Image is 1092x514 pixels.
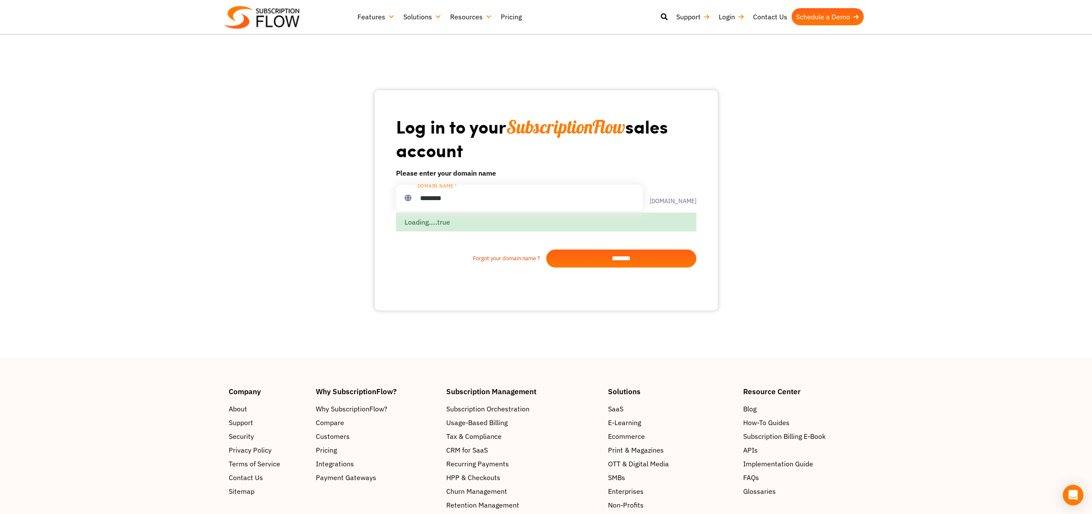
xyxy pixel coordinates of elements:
[608,486,644,496] span: Enterprises
[743,431,863,441] a: Subscription Billing E-Book
[608,486,735,496] a: Enterprises
[229,445,308,455] a: Privacy Policy
[608,472,625,483] span: SMBs
[353,8,399,25] a: Features
[229,388,308,395] h4: Company
[446,404,600,414] a: Subscription Orchestration
[316,459,354,469] span: Integrations
[446,8,496,25] a: Resources
[608,459,669,469] span: OTT & Digital Media
[608,500,735,510] a: Non-Profits
[446,388,600,395] h4: Subscription Management
[316,459,438,469] a: Integrations
[316,445,337,455] span: Pricing
[1063,485,1083,505] div: Open Intercom Messenger
[743,404,863,414] a: Blog
[396,168,696,178] h6: Please enter your domain name
[743,388,863,395] h4: Resource Center
[446,445,600,455] a: CRM for SaaS
[446,417,600,428] a: Usage-Based Billing
[399,8,446,25] a: Solutions
[743,459,863,469] a: Implementation Guide
[224,6,299,29] img: Subscriptionflow
[316,431,438,441] a: Customers
[446,404,529,414] span: Subscription Orchestration
[446,486,507,496] span: Churn Management
[743,417,863,428] a: How-To Guides
[229,431,254,441] span: Security
[743,472,759,483] span: FAQs
[316,404,387,414] span: Why SubscriptionFlow?
[316,404,438,414] a: Why SubscriptionFlow?
[672,8,714,25] a: Support
[743,445,758,455] span: APIs
[608,388,735,395] h4: Solutions
[743,486,863,496] a: Glossaries
[316,388,438,395] h4: Why SubscriptionFlow?
[608,404,623,414] span: SaaS
[446,500,600,510] a: Retention Management
[743,445,863,455] a: APIs
[496,8,526,25] a: Pricing
[506,116,625,138] span: SubscriptionFlow
[608,417,735,428] a: E-Learning
[316,445,438,455] a: Pricing
[229,404,247,414] span: About
[446,472,500,483] span: HPP & Checkouts
[446,445,488,455] span: CRM for SaaS
[446,472,600,483] a: HPP & Checkouts
[743,486,776,496] span: Glossaries
[714,8,749,25] a: Login
[229,459,280,469] span: Terms of Service
[792,8,864,25] a: Schedule a Demo
[608,500,644,510] span: Non-Profits
[608,431,645,441] span: Ecommerce
[743,404,756,414] span: Blog
[229,445,272,455] span: Privacy Policy
[608,417,641,428] span: E-Learning
[743,431,826,441] span: Subscription Billing E-Book
[229,486,254,496] span: Sitemap
[396,213,696,231] div: Loading.....true
[229,459,308,469] a: Terms of Service
[446,431,600,441] a: Tax & Compliance
[743,459,813,469] span: Implementation Guide
[749,8,792,25] a: Contact Us
[446,459,509,469] span: Recurring Payments
[229,404,308,414] a: About
[446,417,508,428] span: Usage-Based Billing
[229,472,263,483] span: Contact Us
[608,431,735,441] a: Ecommerce
[643,192,696,204] label: .[DOMAIN_NAME]
[608,472,735,483] a: SMBs
[229,486,308,496] a: Sitemap
[316,417,438,428] a: Compare
[396,254,546,263] a: Forgot your domain name ?
[446,486,600,496] a: Churn Management
[316,472,376,483] span: Payment Gateways
[396,115,696,161] h1: Log in to your sales account
[316,417,344,428] span: Compare
[608,404,735,414] a: SaaS
[316,472,438,483] a: Payment Gateways
[229,417,308,428] a: Support
[229,472,308,483] a: Contact Us
[446,500,519,510] span: Retention Management
[608,445,735,455] a: Print & Magazines
[316,431,350,441] span: Customers
[446,459,600,469] a: Recurring Payments
[229,431,308,441] a: Security
[743,417,790,428] span: How-To Guides
[608,459,735,469] a: OTT & Digital Media
[229,417,253,428] span: Support
[446,431,502,441] span: Tax & Compliance
[743,472,863,483] a: FAQs
[608,445,664,455] span: Print & Magazines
